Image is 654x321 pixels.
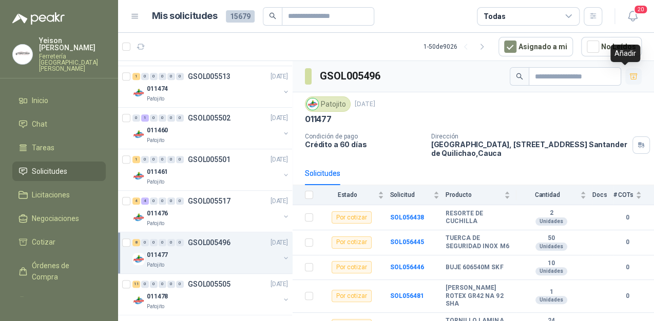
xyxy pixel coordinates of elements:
[32,295,70,306] span: Remisiones
[150,73,158,80] div: 0
[167,156,175,163] div: 0
[176,114,184,122] div: 0
[32,118,47,130] span: Chat
[446,185,516,205] th: Producto
[176,156,184,163] div: 0
[147,126,168,135] p: 011460
[132,294,145,307] img: Company Logo
[147,250,168,260] p: 011477
[307,98,318,110] img: Company Logo
[305,133,423,140] p: Condición de pago
[431,133,628,140] p: Dirección
[271,279,288,289] p: [DATE]
[141,197,149,205] div: 4
[176,239,184,246] div: 0
[132,73,140,80] div: 1
[271,155,288,165] p: [DATE]
[613,185,654,205] th: # COTs
[12,114,106,134] a: Chat
[12,138,106,157] a: Tareas
[535,217,567,226] div: Unidades
[159,280,166,288] div: 0
[535,296,567,304] div: Unidades
[147,95,164,103] p: Patojito
[32,142,54,153] span: Tareas
[141,156,149,163] div: 0
[147,209,168,218] p: 011476
[147,261,164,269] p: Patojito
[150,156,158,163] div: 0
[147,303,164,311] p: Patojito
[332,236,372,249] div: Por cotizar
[150,280,158,288] div: 0
[132,253,145,265] img: Company Logo
[188,197,230,205] p: GSOL005517
[141,280,149,288] div: 0
[446,264,503,272] b: BUJE 606540M SKF
[12,12,65,25] img: Logo peakr
[132,112,290,145] a: 0 1 0 0 0 0 GSOL005502[DATE] Company Logo011460Patojito
[132,156,140,163] div: 1
[271,238,288,248] p: [DATE]
[150,114,158,122] div: 0
[390,292,424,299] b: SOL056481
[332,290,372,302] div: Por cotizar
[12,162,106,181] a: Solicitudes
[446,284,510,308] b: [PERSON_NAME] ROTEX GR42 NA 92 SHA
[12,291,106,310] a: Remisiones
[132,197,140,205] div: 4
[516,209,586,217] b: 2
[516,259,586,268] b: 10
[535,267,567,275] div: Unidades
[633,5,648,14] span: 20
[446,191,502,198] span: Producto
[167,239,175,246] div: 0
[152,9,218,24] h1: Mis solicitudes
[159,239,166,246] div: 0
[132,278,290,311] a: 11 0 0 0 0 0 GSOL005505[DATE] Company Logo011478Patojito
[12,232,106,252] a: Cotizar
[132,128,145,141] img: Company Logo
[39,37,106,51] p: Yeison [PERSON_NAME]
[226,10,255,23] span: 15679
[390,238,424,246] a: SOL056445
[332,211,372,224] div: Por cotizar
[159,197,166,205] div: 0
[147,84,168,94] p: 011474
[150,197,158,205] div: 0
[13,45,32,64] img: Company Logo
[498,37,573,56] button: Asignado a mi
[132,211,145,224] img: Company Logo
[167,280,175,288] div: 0
[484,11,505,22] div: Todas
[390,214,424,221] a: SOL056438
[39,53,106,72] p: Ferretería [GEOGRAPHIC_DATA][PERSON_NAME]
[141,73,149,80] div: 0
[132,153,290,186] a: 1 0 0 0 0 0 GSOL005501[DATE] Company Logo011461Patojito
[132,114,140,122] div: 0
[319,191,376,198] span: Estado
[305,140,423,149] p: Crédito a 60 días
[32,236,55,248] span: Cotizar
[319,185,390,205] th: Estado
[516,73,523,80] span: search
[516,234,586,243] b: 50
[32,189,70,200] span: Licitaciones
[188,156,230,163] p: GSOL005501
[132,195,290,228] a: 4 4 0 0 0 0 GSOL005517[DATE] Company Logo011476Patojito
[188,114,230,122] p: GSOL005502
[176,280,184,288] div: 0
[12,91,106,110] a: Inicio
[132,87,145,99] img: Company Logo
[188,239,230,246] p: GSOL005496
[132,280,140,288] div: 11
[390,264,424,271] a: SOL056446
[320,68,382,84] h3: GSOL005496
[32,213,79,224] span: Negociaciones
[623,7,642,26] button: 20
[12,209,106,228] a: Negociaciones
[516,185,592,205] th: Cantidad
[332,261,372,273] div: Por cotizar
